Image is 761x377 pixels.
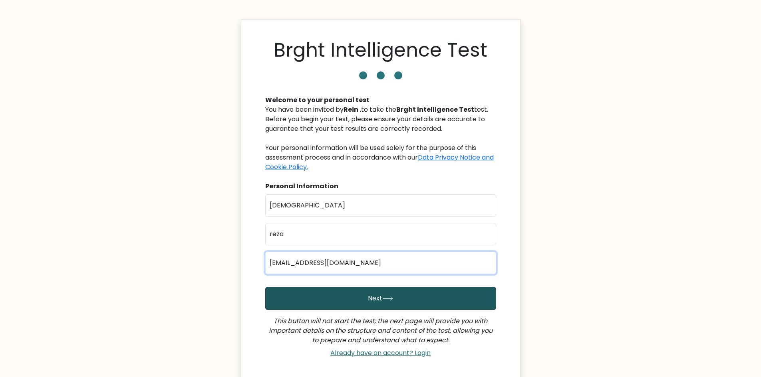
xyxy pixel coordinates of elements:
[265,105,496,172] div: You have been invited by to take the test. Before you begin your test, please ensure your details...
[269,316,493,345] i: This button will not start the test; the next page will provide you with important details on the...
[265,287,496,310] button: Next
[265,194,496,217] input: First name
[265,223,496,245] input: Last name
[265,153,494,172] a: Data Privacy Notice and Cookie Policy.
[265,252,496,274] input: Email
[396,105,474,114] b: Brght Intelligence Test
[344,105,361,114] b: Rein .
[327,348,434,357] a: Already have an account? Login
[265,182,496,191] div: Personal Information
[274,39,487,62] h1: Brght Intelligence Test
[265,95,496,105] div: Welcome to your personal test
